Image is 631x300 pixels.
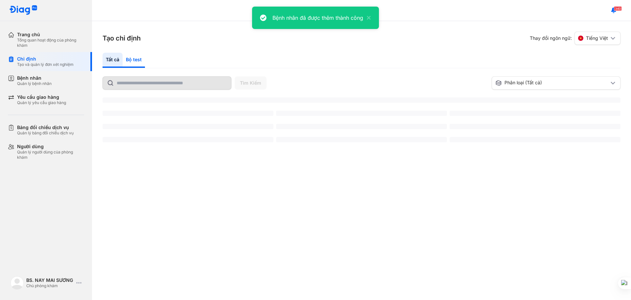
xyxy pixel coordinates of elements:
[235,76,267,90] button: Tìm Kiếm
[123,53,145,68] div: Bộ test
[103,137,273,142] span: ‌
[103,53,123,68] div: Tất cả
[276,124,447,129] span: ‌
[450,124,620,129] span: ‌
[17,130,74,136] div: Quản lý bảng đối chiếu dịch vụ
[450,137,620,142] span: ‌
[614,6,622,11] span: 340
[17,81,52,86] div: Quản lý bệnh nhân
[103,111,273,116] span: ‌
[530,32,620,45] div: Thay đổi ngôn ngữ:
[17,94,66,100] div: Yêu cầu giao hàng
[17,100,66,105] div: Quản lý yêu cầu giao hàng
[9,5,37,15] img: logo
[103,97,620,103] span: ‌
[103,124,273,129] span: ‌
[103,34,141,43] h3: Tạo chỉ định
[17,56,74,62] div: Chỉ định
[363,14,371,22] button: close
[450,111,620,116] span: ‌
[26,283,74,288] div: Chủ phòng khám
[17,38,84,48] div: Tổng quan hoạt động của phòng khám
[276,137,447,142] span: ‌
[17,32,84,38] div: Trang chủ
[26,277,74,283] div: BS. NAY MAI SƯƠNG
[17,62,74,67] div: Tạo và quản lý đơn xét nghiệm
[17,144,84,150] div: Người dùng
[276,111,447,116] span: ‌
[17,150,84,160] div: Quản lý người dùng của phòng khám
[17,124,74,130] div: Bảng đối chiếu dịch vụ
[11,276,24,289] img: logo
[17,75,52,81] div: Bệnh nhân
[272,14,363,22] div: Bệnh nhân đã được thêm thành công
